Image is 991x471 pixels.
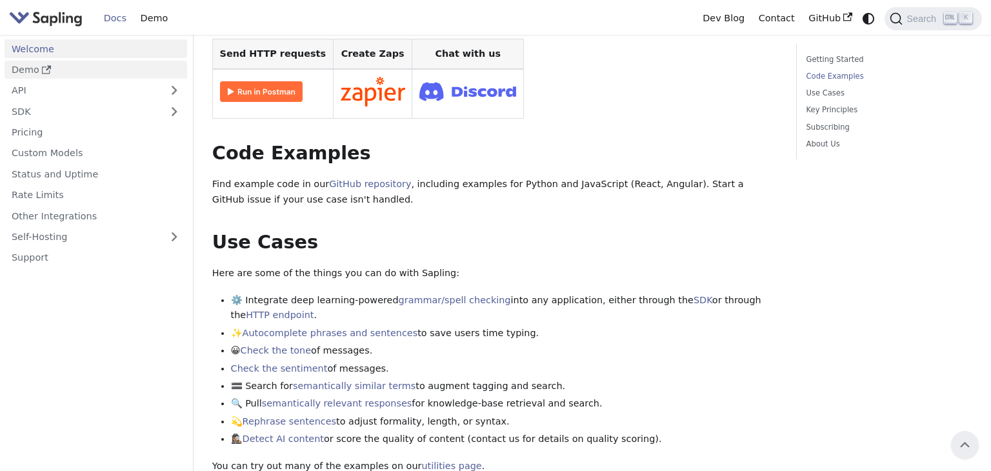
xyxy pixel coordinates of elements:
a: Demo [134,8,175,28]
a: GitHub [801,8,859,28]
button: Expand sidebar category 'API' [161,81,187,100]
a: Contact [752,8,802,28]
th: Send HTTP requests [212,39,333,69]
a: semantically relevant responses [262,398,412,408]
a: Docs [97,8,134,28]
a: Check the tone [241,345,311,356]
button: Search (Ctrl+K) [885,7,981,30]
th: Chat with us [412,39,524,69]
a: SDK [5,102,161,121]
a: Pricing [5,123,187,142]
kbd: K [959,12,972,24]
a: Self-Hosting [5,228,187,246]
a: Dev Blog [696,8,751,28]
img: Connect in Zapier [341,77,405,106]
a: HTTP endpoint [246,310,314,320]
a: Subscribing [806,121,968,134]
li: 😀 of messages. [231,343,778,359]
a: Other Integrations [5,206,187,225]
li: ⚙️ Integrate deep learning-powered into any application, either through the or through the . [231,293,778,324]
a: Welcome [5,39,187,58]
a: Status and Uptime [5,165,187,183]
img: Join Discord [419,78,516,105]
span: Search [903,14,944,24]
a: Rate Limits [5,186,187,205]
button: Expand sidebar category 'SDK' [161,102,187,121]
li: 🔍 Pull for knowledge-base retrieval and search. [231,396,778,412]
a: utilities page [421,461,481,471]
li: of messages. [231,361,778,377]
a: About Us [806,138,968,150]
a: Getting Started [806,54,968,66]
li: 💫 to adjust formality, length, or syntax. [231,414,778,430]
p: Here are some of the things you can do with Sapling: [212,266,778,281]
th: Create Zaps [333,39,412,69]
a: SDK [694,295,712,305]
a: API [5,81,161,100]
li: 🕵🏽‍♀️ or score the quality of content (contact us for details on quality scoring). [231,432,778,447]
a: Detect AI content [243,434,324,444]
button: Scroll back to top [951,431,979,459]
a: Use Cases [806,87,968,99]
a: Support [5,248,187,267]
a: Demo [5,61,187,79]
li: 🟰 Search for to augment tagging and search. [231,379,778,394]
h2: Use Cases [212,231,778,254]
a: GitHub repository [329,179,411,189]
a: Rephrase sentences [243,416,336,426]
a: Check the sentiment [231,363,328,374]
a: Autocomplete phrases and sentences [243,328,418,338]
h2: Code Examples [212,142,778,165]
img: Sapling.ai [9,9,83,28]
img: Run in Postman [220,81,303,102]
a: grammar/spell checking [399,295,511,305]
a: Key Principles [806,104,968,116]
p: Find example code in our , including examples for Python and JavaScript (React, Angular). Start a... [212,177,778,208]
a: Sapling.ai [9,9,87,28]
a: semantically similar terms [293,381,415,391]
li: ✨ to save users time typing. [231,326,778,341]
button: Switch between dark and light mode (currently system mode) [859,9,878,28]
a: Code Examples [806,70,968,83]
a: Custom Models [5,144,187,163]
